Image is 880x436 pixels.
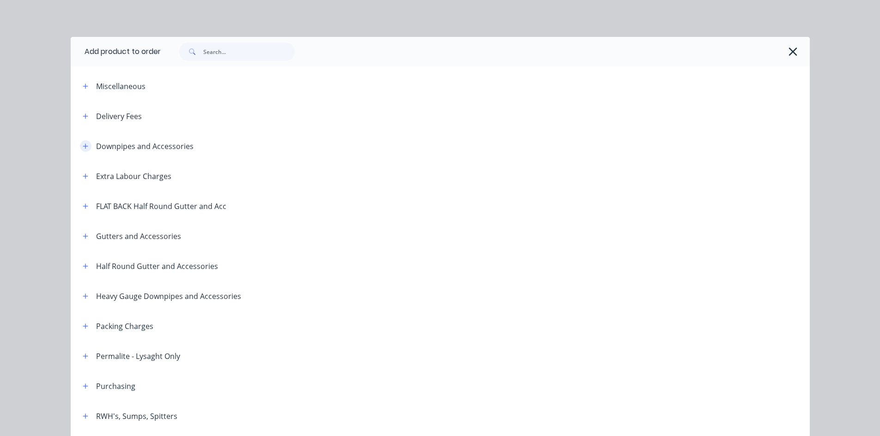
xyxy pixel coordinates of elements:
[96,291,241,302] div: Heavy Gauge Downpipes and Accessories
[71,37,161,66] div: Add product to order
[96,261,218,272] div: Half Round Gutter and Accessories
[96,111,142,122] div: Delivery Fees
[96,321,153,332] div: Packing Charges
[96,231,181,242] div: Gutters and Accessories
[96,351,180,362] div: Permalite - Lysaght Only
[203,42,295,61] input: Search...
[96,141,194,152] div: Downpipes and Accessories
[96,81,146,92] div: Miscellaneous
[96,201,226,212] div: FLAT BACK Half Round Gutter and Acc
[96,411,177,422] div: RWH's, Sumps, Spitters
[96,381,135,392] div: Purchasing
[96,171,171,182] div: Extra Labour Charges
